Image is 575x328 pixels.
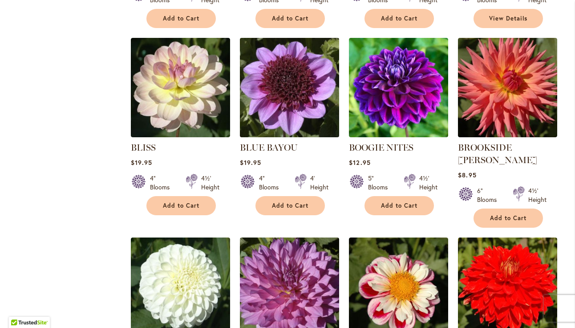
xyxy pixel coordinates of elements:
img: BOOGIE NITES [349,38,448,137]
button: Add to Cart [146,9,216,28]
button: Add to Cart [474,209,543,228]
span: $12.95 [349,158,370,167]
a: BOOGIE NITES [349,131,448,139]
div: 4½' Height [528,186,547,204]
img: BLISS [131,38,230,137]
button: Add to Cart [364,9,434,28]
button: Add to Cart [255,9,325,28]
div: 4" Blooms [150,174,175,192]
span: Add to Cart [163,15,199,22]
span: Add to Cart [381,15,417,22]
a: BLISS [131,142,156,153]
a: BLISS [131,131,230,139]
button: Add to Cart [146,196,216,215]
button: Add to Cart [255,196,325,215]
div: 4½' Height [201,174,219,192]
a: BROOKSIDE [PERSON_NAME] [458,142,537,165]
span: View Details [489,15,527,22]
a: BLUE BAYOU [240,142,298,153]
button: Add to Cart [364,196,434,215]
div: 4' Height [310,174,328,192]
a: View Details [474,9,543,28]
div: 4" Blooms [259,174,284,192]
iframe: Launch Accessibility Center [7,296,32,321]
img: BLUE BAYOU [238,35,342,139]
span: Add to Cart [490,214,526,222]
div: 5" Blooms [368,174,393,192]
span: $19.95 [240,158,261,167]
span: $19.95 [131,158,152,167]
a: BLUE BAYOU [240,131,339,139]
div: 4½' Height [419,174,437,192]
a: BOOGIE NITES [349,142,413,153]
span: $8.95 [458,171,476,179]
span: Add to Cart [272,202,308,209]
div: 6" Blooms [477,186,502,204]
a: BROOKSIDE CHERI [458,131,557,139]
span: Add to Cart [163,202,199,209]
span: Add to Cart [381,202,417,209]
span: Add to Cart [272,15,308,22]
img: BROOKSIDE CHERI [458,38,557,137]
